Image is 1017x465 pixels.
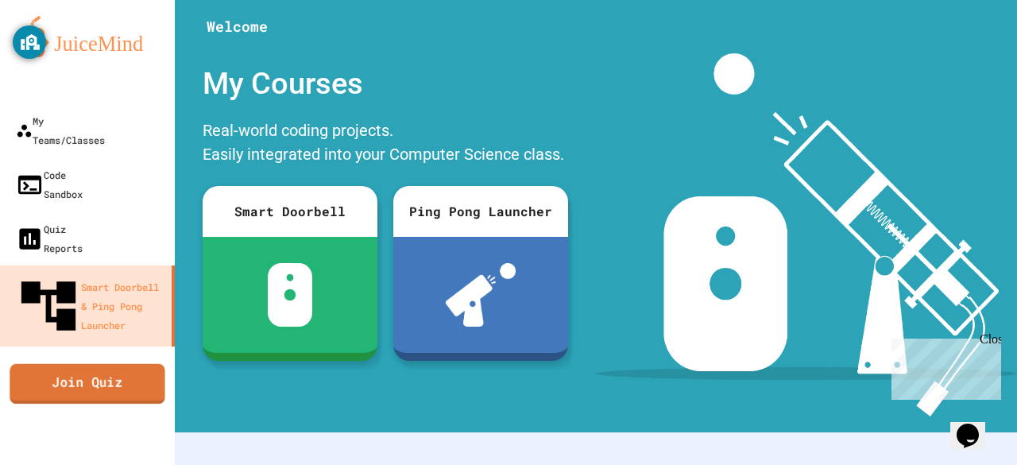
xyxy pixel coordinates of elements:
[885,332,1001,400] iframe: chat widget
[16,111,105,149] div: My Teams/Classes
[195,114,576,174] div: Real-world coding projects. Easily integrated into your Computer Science class.
[16,273,165,339] div: Smart Doorbell & Ping Pong Launcher
[446,263,516,327] img: ppl-with-ball.png
[13,25,46,59] button: GoGuardian Privacy Information
[950,401,1001,449] iframe: chat widget
[16,16,159,57] img: logo-orange.svg
[268,263,313,327] img: sdb-white.svg
[195,53,576,114] div: My Courses
[10,363,164,403] a: Join Quiz
[6,6,110,101] div: Chat with us now!Close
[16,165,83,203] div: Code Sandbox
[203,186,377,237] div: Smart Doorbell
[596,53,1017,417] img: banner-image-my-projects.png
[16,219,83,258] div: Quiz Reports
[393,186,568,237] div: Ping Pong Launcher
